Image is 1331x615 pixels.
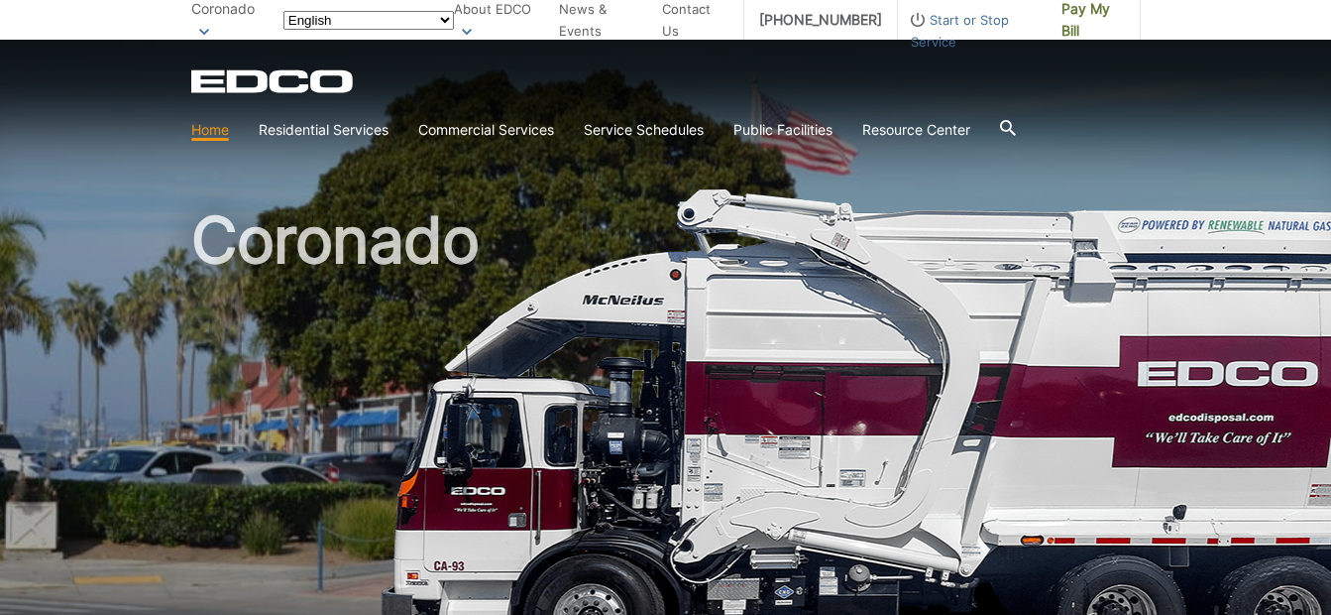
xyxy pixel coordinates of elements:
a: Service Schedules [584,119,704,141]
a: Home [191,119,229,141]
a: Public Facilities [733,119,832,141]
select: Select a language [283,11,454,30]
a: Resource Center [862,119,970,141]
a: Residential Services [259,119,388,141]
a: Commercial Services [418,119,554,141]
a: EDCD logo. Return to the homepage. [191,69,356,93]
